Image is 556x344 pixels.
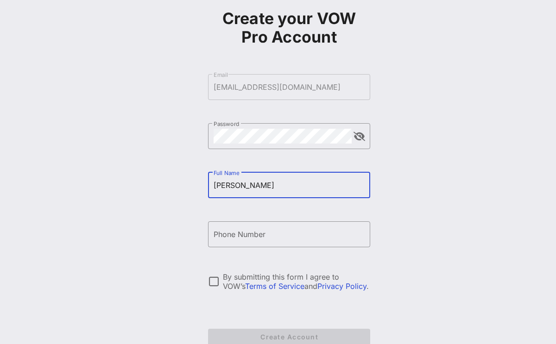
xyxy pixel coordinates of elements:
a: Terms of Service [245,281,304,291]
label: Password [214,120,240,127]
h1: Create your VOW Pro Account [208,9,370,46]
a: Privacy Policy [317,281,366,291]
button: append icon [354,132,365,141]
label: Full Name [214,169,240,176]
input: Full Name [214,178,365,193]
div: By submitting this form I agree to VOW’s and . [223,272,370,291]
label: Email [214,71,228,78]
